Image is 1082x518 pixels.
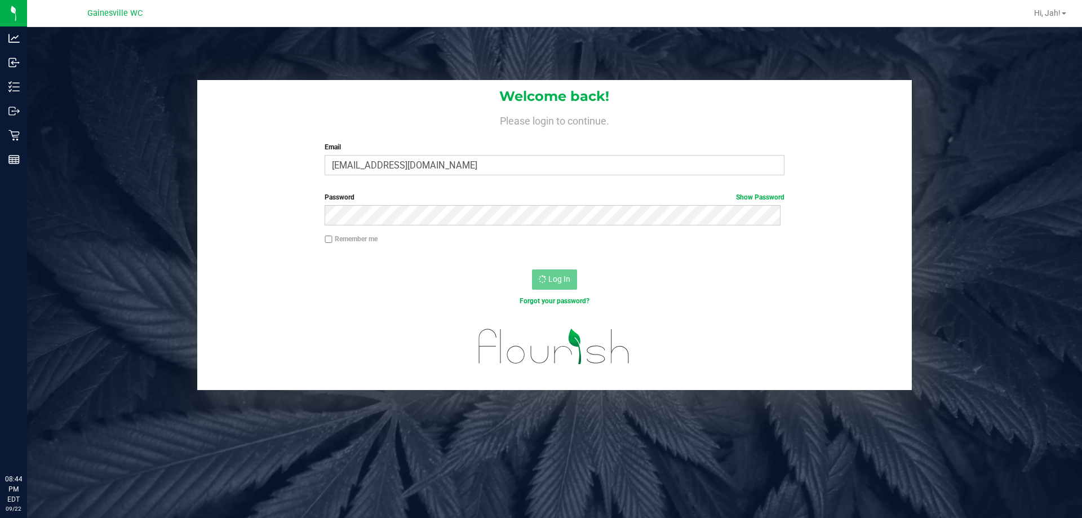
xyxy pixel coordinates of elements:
[532,269,577,290] button: Log In
[8,154,20,165] inline-svg: Reports
[8,130,20,141] inline-svg: Retail
[465,318,644,375] img: flourish_logo.svg
[8,81,20,92] inline-svg: Inventory
[5,474,22,504] p: 08:44 PM EDT
[325,142,784,152] label: Email
[8,57,20,68] inline-svg: Inbound
[325,234,378,244] label: Remember me
[87,8,143,18] span: Gainesville WC
[325,193,354,201] span: Password
[8,105,20,117] inline-svg: Outbound
[5,504,22,513] p: 09/22
[520,297,589,305] a: Forgot your password?
[736,193,784,201] a: Show Password
[548,275,570,284] span: Log In
[1034,8,1061,17] span: Hi, Jah!
[197,113,912,126] h4: Please login to continue.
[197,89,912,104] h1: Welcome back!
[8,33,20,44] inline-svg: Analytics
[325,236,332,243] input: Remember me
